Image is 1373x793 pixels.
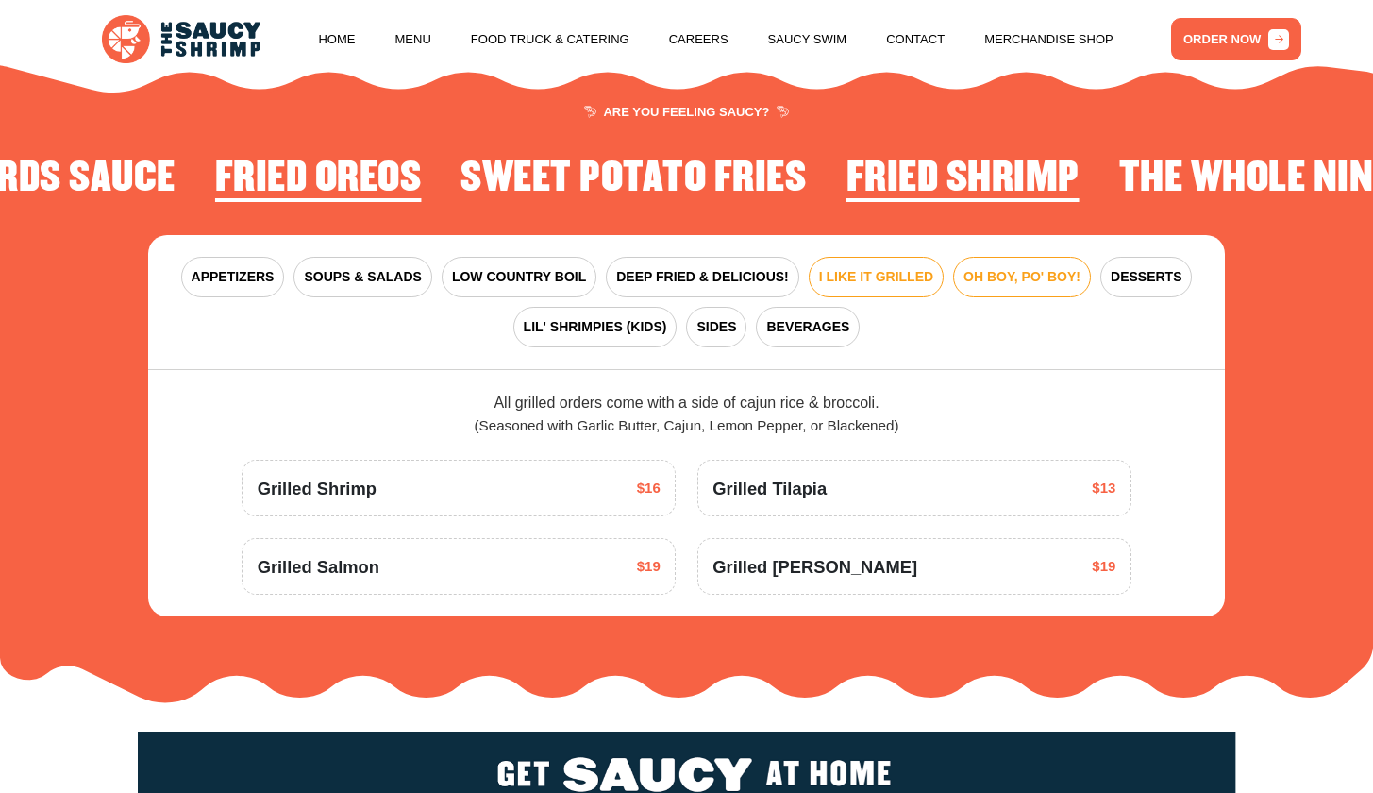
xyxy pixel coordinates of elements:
[606,257,799,297] button: DEEP FRIED & DELICIOUS!
[471,4,629,76] a: Food Truck & Catering
[524,317,667,337] span: LIL' SHRIMPIES (KIDS)
[181,257,285,297] button: APPETIZERS
[584,106,789,118] span: ARE YOU FEELING SAUCY?
[304,267,421,287] span: SOUPS & SALADS
[766,317,849,337] span: BEVERAGES
[258,476,377,501] span: Grilled Shrimp
[293,257,431,297] button: SOUPS & SALADS
[712,476,827,501] span: Grilled Tilapia
[460,156,806,201] h2: Sweet Potato Fries
[395,4,431,76] a: Menu
[452,267,586,287] span: LOW COUNTRY BOIL
[102,15,260,63] img: logo
[669,4,728,76] a: Careers
[1092,478,1115,499] span: $13
[318,4,355,76] a: Home
[819,267,933,287] span: I LIKE IT GRILLED
[460,156,806,207] li: 4 of 4
[712,554,917,580] span: Grilled [PERSON_NAME]
[696,317,736,337] span: SIDES
[215,156,422,201] h2: Fried Oreos
[809,257,944,297] button: I LIKE IT GRILLED
[258,554,379,580] span: Grilled Salmon
[846,156,1080,207] li: 1 of 4
[1100,257,1192,297] button: DESSERTS
[637,478,661,499] span: $16
[442,257,596,297] button: LOW COUNTRY BOIL
[513,307,678,347] button: LIL' SHRIMPIES (KIDS)
[686,307,746,347] button: SIDES
[768,4,847,76] a: Saucy Swim
[953,257,1091,297] button: OH BOY, PO' BOY!
[886,4,945,76] a: Contact
[756,307,860,347] button: BEVERAGES
[475,417,899,433] span: (Seasoned with Garlic Butter, Cajun, Lemon Pepper, or Blackened)
[637,556,661,578] span: $19
[242,392,1130,437] div: All grilled orders come with a side of cajun rice & broccoli.
[963,267,1080,287] span: OH BOY, PO' BOY!
[192,267,275,287] span: APPETIZERS
[1092,556,1115,578] span: $19
[984,4,1113,76] a: Merchandise Shop
[846,156,1080,201] h2: Fried Shrimp
[616,267,789,287] span: DEEP FRIED & DELICIOUS!
[215,156,422,207] li: 3 of 4
[1171,18,1302,60] a: ORDER NOW
[1111,267,1181,287] span: DESSERTS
